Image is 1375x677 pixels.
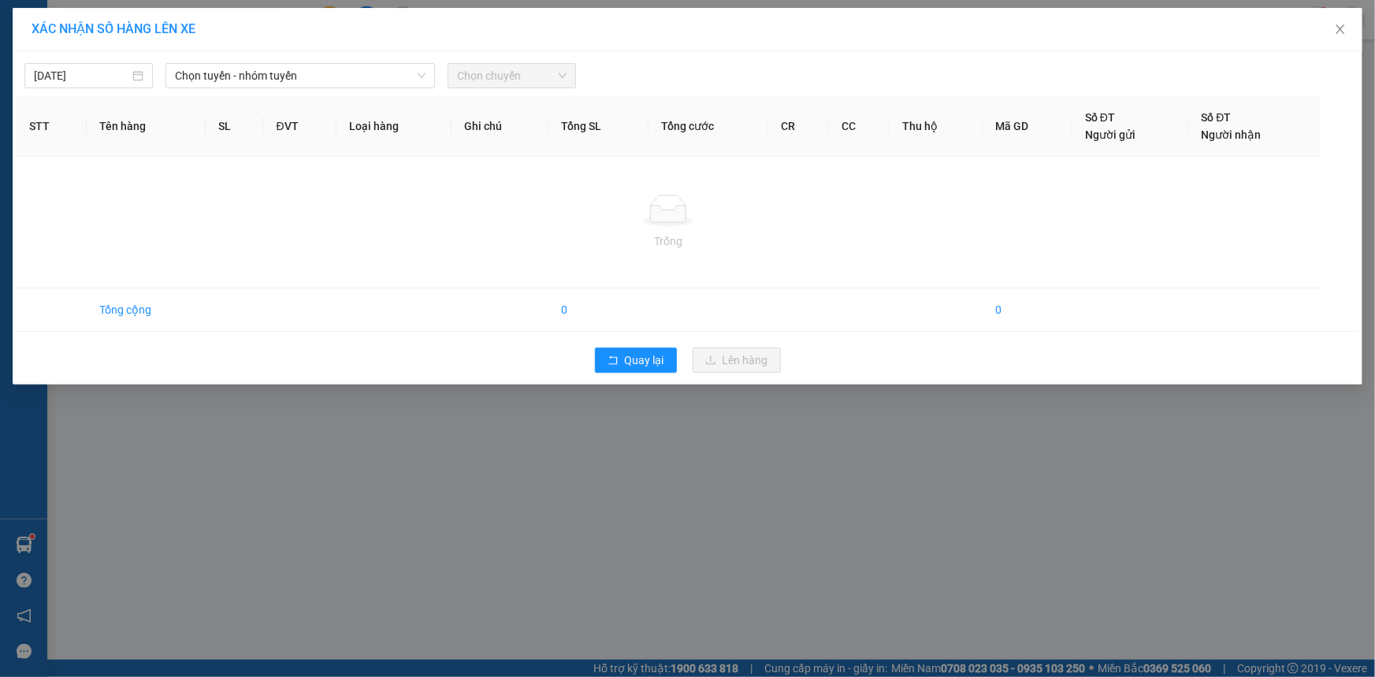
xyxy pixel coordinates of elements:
[32,21,195,36] span: XÁC NHẬN SỐ HÀNG LÊN XE
[890,96,983,157] th: Thu hộ
[87,288,206,332] td: Tổng cộng
[595,348,677,373] button: rollbackQuay lại
[147,58,659,78] li: Hotline: 1900 8153
[608,355,619,367] span: rollback
[452,96,548,157] th: Ghi chú
[983,96,1072,157] th: Mã GD
[1202,111,1232,124] span: Số ĐT
[20,20,98,99] img: logo.jpg
[336,96,452,157] th: Loại hàng
[1202,128,1262,141] span: Người nhận
[625,352,664,369] span: Quay lại
[87,96,206,157] th: Tên hàng
[17,96,87,157] th: STT
[768,96,829,157] th: CR
[548,96,649,157] th: Tổng SL
[983,288,1072,332] td: 0
[263,96,336,157] th: ĐVT
[829,96,890,157] th: CC
[1318,8,1362,52] button: Close
[206,96,264,157] th: SL
[693,348,781,373] button: uploadLên hàng
[457,64,567,87] span: Chọn chuyến
[20,114,235,167] b: GỬI : PV [GEOGRAPHIC_DATA]
[29,232,1307,250] div: Trống
[34,67,129,84] input: 12/09/2025
[548,288,649,332] td: 0
[1334,23,1347,35] span: close
[1085,128,1135,141] span: Người gửi
[648,96,768,157] th: Tổng cước
[147,39,659,58] li: [STREET_ADDRESS][PERSON_NAME]. [GEOGRAPHIC_DATA], Tỉnh [GEOGRAPHIC_DATA]
[417,71,426,80] span: down
[1085,111,1115,124] span: Số ĐT
[175,64,426,87] span: Chọn tuyến - nhóm tuyến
